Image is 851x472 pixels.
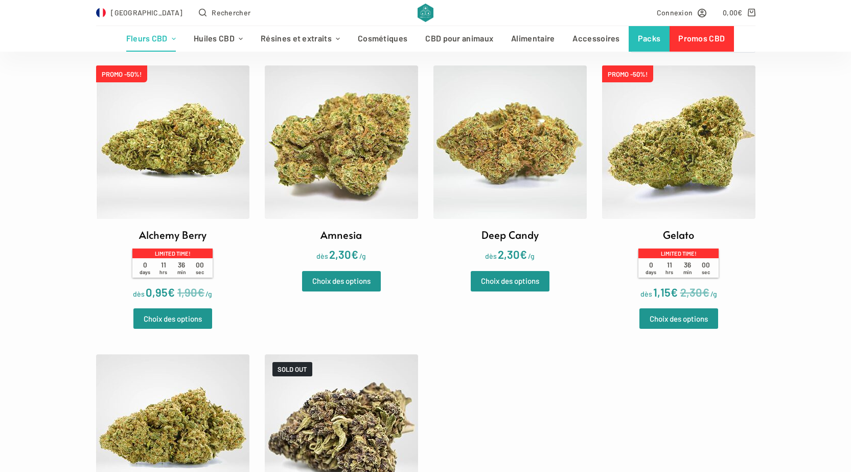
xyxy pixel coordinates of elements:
a: Sélectionner les options pour “Deep Candy” [471,271,549,291]
span: min [683,269,692,275]
span: 0 [136,261,154,276]
a: PROMO -50%! Gelato Limited time! 0days 11hrs 36min 00sec dès 1,15€/g [602,65,755,301]
span: Rechercher [212,7,250,18]
button: Ouvrir le formulaire de recherche [199,7,250,18]
span: [GEOGRAPHIC_DATA] [111,7,182,18]
span: min [177,269,186,275]
span: 11 [154,261,173,276]
span: /g [359,252,366,260]
a: Connexion [657,7,707,18]
h2: Alchemy Berry [139,227,206,242]
span: dès [485,252,497,260]
span: € [738,8,742,17]
nav: Menu d’en-tête [117,26,734,52]
a: Sélectionner les options pour “Alchemy Berry” [133,308,212,329]
a: Sélectionner les options pour “Amnesia” [302,271,381,291]
p: Limited time! [132,249,212,258]
h2: Gelato [663,227,694,242]
img: FR Flag [96,8,106,18]
span: /g [710,289,717,298]
span: € [351,248,358,261]
span: 36 [173,261,191,276]
span: 00 [697,261,715,276]
img: CBD Alchemy [418,4,433,22]
bdi: 1,90 [177,285,204,299]
span: hrs [159,269,167,275]
a: Select Country [96,7,183,18]
span: € [168,285,175,299]
a: Promos CBD [670,26,734,52]
span: € [702,285,709,299]
span: € [197,285,204,299]
a: Alimentaire [502,26,564,52]
span: /g [205,289,212,298]
span: € [520,248,527,261]
a: Deep Candy dès2,30€/g [433,65,587,263]
span: PROMO -50%! [602,65,653,82]
span: 00 [191,261,209,276]
a: CBD pour animaux [417,26,502,52]
span: days [646,269,656,275]
a: Résines et extraits [252,26,349,52]
bdi: 0,00 [723,8,743,17]
a: Fleurs CBD [117,26,185,52]
a: PROMO -50%! Alchemy Berry Limited time! 0days 11hrs 36min 00sec dès 0,95€/g [96,65,249,301]
span: hrs [665,269,673,275]
span: PROMO -50%! [96,65,147,82]
span: /g [528,252,535,260]
a: Packs [629,26,670,52]
span: SOLD OUT [272,362,312,376]
span: Connexion [657,7,693,18]
a: Sélectionner les options pour “Gelato” [639,308,718,329]
span: 0 [642,261,660,276]
bdi: 0,95 [146,285,175,299]
span: sec [702,269,710,275]
span: 36 [679,261,697,276]
bdi: 2,30 [680,285,709,299]
p: Limited time! [638,249,718,258]
bdi: 2,30 [498,248,527,261]
a: Accessoires [564,26,629,52]
span: 11 [660,261,679,276]
span: days [140,269,150,275]
span: dès [640,289,652,298]
span: sec [196,269,204,275]
a: Amnesia dès2,30€/g [265,65,418,263]
h2: Deep Candy [481,227,539,242]
a: Huiles CBD [185,26,251,52]
span: dès [316,252,328,260]
bdi: 1,15 [653,285,678,299]
a: Panier d’achat [723,7,755,18]
span: dès [133,289,145,298]
h2: Amnesia [320,227,362,242]
a: Cosmétiques [349,26,417,52]
bdi: 2,30 [329,248,358,261]
span: € [671,285,678,299]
